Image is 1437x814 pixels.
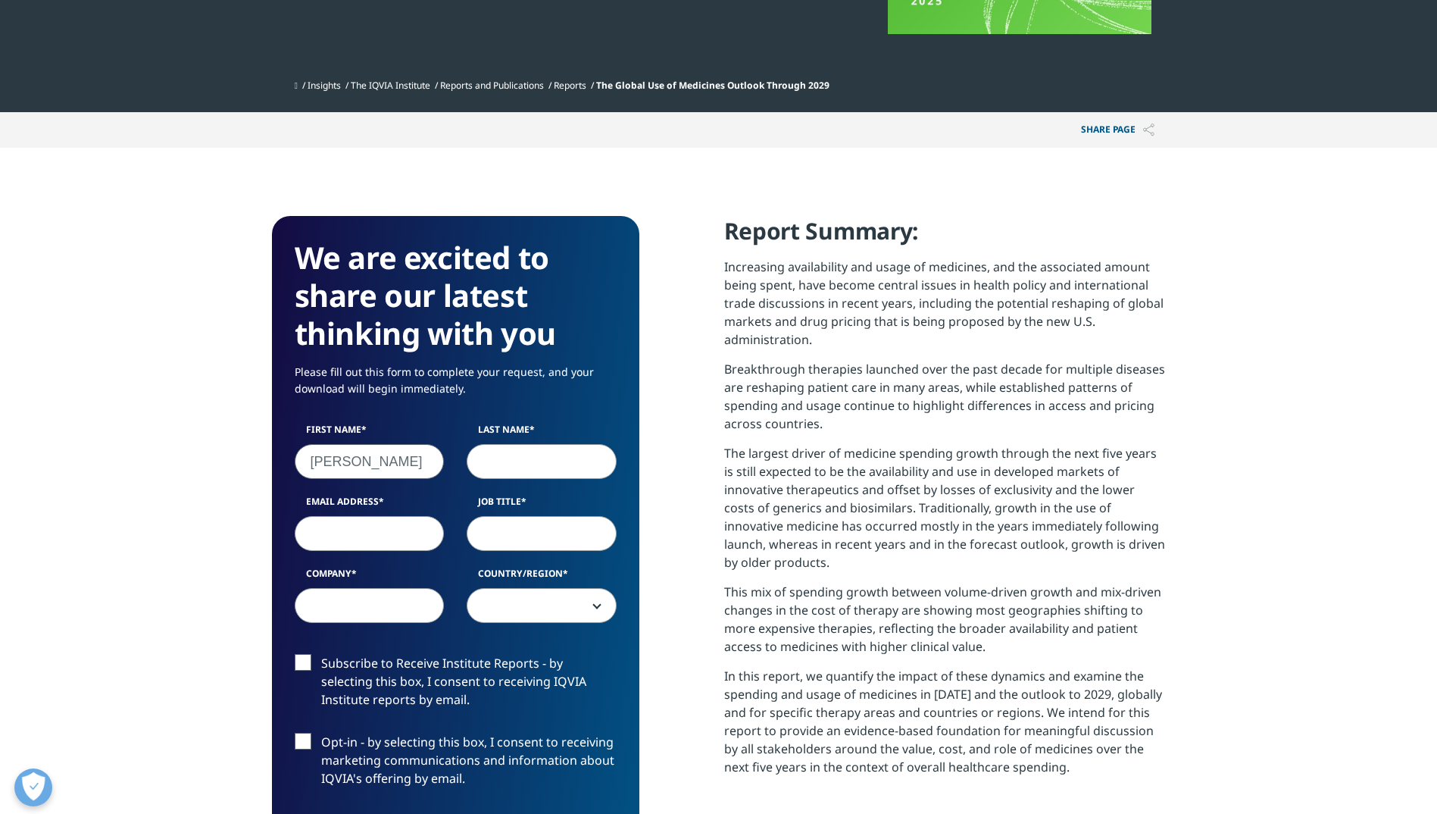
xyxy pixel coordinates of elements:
p: This mix of spending growth between volume-driven growth and mix-driven changes in the cost of th... [724,583,1166,667]
img: Share PAGE [1143,124,1154,136]
a: Reports [554,79,586,92]
a: Insights [308,79,341,92]
label: Subscribe to Receive Institute Reports - by selecting this box, I consent to receiving IQVIA Inst... [295,654,617,717]
label: Email Address [295,495,445,516]
label: Country/Region [467,567,617,588]
p: Breakthrough therapies launched over the past decade for multiple diseases are reshaping patient ... [724,360,1166,444]
span: The Global Use of Medicines Outlook Through 2029 [596,79,829,92]
h4: Report Summary: [724,216,1166,258]
a: Reports and Publications [440,79,544,92]
p: Increasing availability and usage of medicines, and the associated amount being spent, have becom... [724,258,1166,360]
label: Opt-in - by selecting this box, I consent to receiving marketing communications and information a... [295,733,617,796]
p: Please fill out this form to complete your request, and your download will begin immediately. [295,364,617,409]
h3: We are excited to share our latest thinking with you [295,239,617,352]
p: In this report, we quantify the impact of these dynamics and examine the spending and usage of me... [724,667,1166,787]
button: Share PAGEShare PAGE [1070,112,1166,148]
label: Last Name [467,423,617,444]
label: Company [295,567,445,588]
label: Job Title [467,495,617,516]
label: First Name [295,423,445,444]
a: The IQVIA Institute [351,79,430,92]
button: Open Preferences [14,769,52,806]
p: Share PAGE [1070,112,1166,148]
p: The largest driver of medicine spending growth through the next five years is still expected to b... [724,444,1166,583]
